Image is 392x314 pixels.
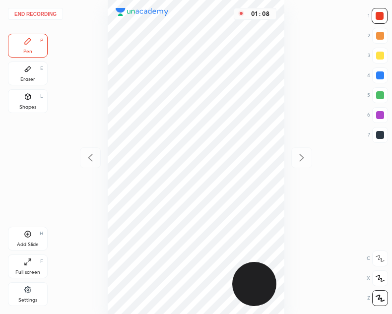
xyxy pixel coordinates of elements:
[248,10,272,17] div: 01 : 08
[368,48,388,63] div: 3
[40,231,43,236] div: H
[367,270,388,286] div: X
[368,127,388,143] div: 7
[40,94,43,99] div: L
[40,38,43,43] div: P
[15,270,40,275] div: Full screen
[367,251,388,266] div: C
[18,298,37,303] div: Settings
[40,259,43,264] div: F
[23,49,32,54] div: Pen
[8,8,63,20] button: End recording
[367,107,388,123] div: 6
[116,8,169,16] img: logo.38c385cc.svg
[368,8,388,24] div: 1
[19,105,36,110] div: Shapes
[17,242,39,247] div: Add Slide
[20,77,35,82] div: Eraser
[368,28,388,44] div: 2
[367,87,388,103] div: 5
[367,67,388,83] div: 4
[40,66,43,71] div: E
[367,290,388,306] div: Z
